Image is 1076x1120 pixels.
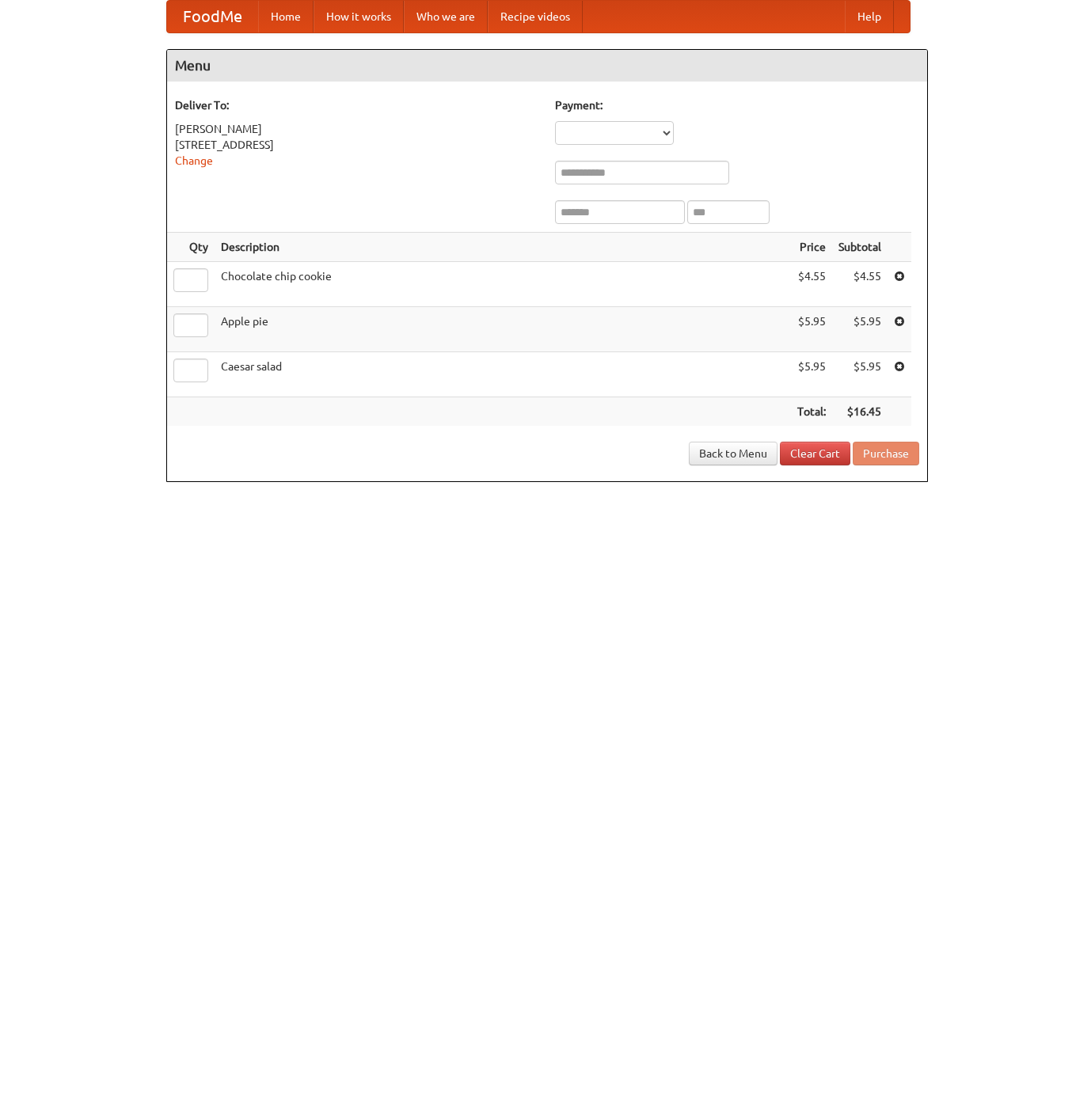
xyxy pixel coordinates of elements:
[791,397,832,427] th: Total:
[488,1,583,32] a: Recipe videos
[215,233,791,262] th: Description
[175,137,539,153] div: [STREET_ADDRESS]
[167,1,258,32] a: FoodMe
[832,262,888,307] td: $4.55
[780,442,850,465] a: Clear Cart
[167,233,215,262] th: Qty
[215,262,791,307] td: Chocolate chip cookie
[689,442,778,465] a: Back to Menu
[845,1,894,32] a: Help
[215,352,791,397] td: Caesar salad
[215,307,791,352] td: Apple pie
[167,50,927,82] h4: Menu
[832,307,888,352] td: $5.95
[175,154,213,167] a: Change
[853,442,919,465] button: Purchase
[404,1,488,32] a: Who we are
[314,1,404,32] a: How it works
[791,352,832,397] td: $5.95
[175,97,539,113] h5: Deliver To:
[832,352,888,397] td: $5.95
[832,397,888,427] th: $16.45
[832,233,888,262] th: Subtotal
[258,1,314,32] a: Home
[791,233,832,262] th: Price
[175,121,539,137] div: [PERSON_NAME]
[791,262,832,307] td: $4.55
[791,307,832,352] td: $5.95
[555,97,919,113] h5: Payment:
